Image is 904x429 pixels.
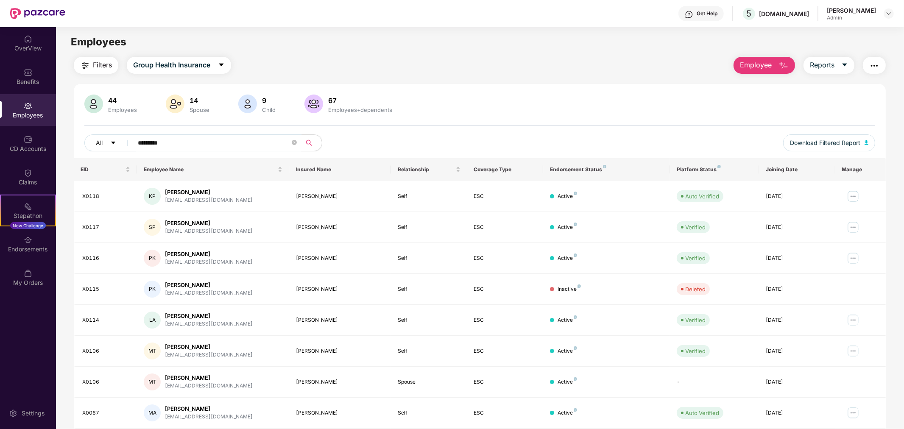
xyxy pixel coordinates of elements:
[783,134,876,151] button: Download Filtered Report
[558,409,577,417] div: Active
[865,140,869,145] img: svg+xml;base64,PHN2ZyB4bWxucz0iaHR0cDovL3d3dy53My5vcmcvMjAwMC9zdmciIHhtbG5zOnhsaW5rPSJodHRwOi8vd3...
[24,236,32,244] img: svg+xml;base64,PHN2ZyBpZD0iRW5kb3JzZW1lbnRzIiB4bWxucz0iaHR0cDovL3d3dy53My5vcmcvMjAwMC9zdmciIHdpZH...
[778,61,789,71] img: svg+xml;base64,PHN2ZyB4bWxucz0iaHR0cDovL3d3dy53My5vcmcvMjAwMC9zdmciIHhtbG5zOnhsaW5rPSJodHRwOi8vd3...
[165,250,253,258] div: [PERSON_NAME]
[846,313,860,327] img: manageButton
[82,409,131,417] div: X0067
[144,166,276,173] span: Employee Name
[96,138,103,148] span: All
[685,285,706,293] div: Deleted
[841,61,848,69] span: caret-down
[474,285,537,293] div: ESC
[304,95,323,113] img: svg+xml;base64,PHN2ZyB4bWxucz0iaHR0cDovL3d3dy53My5vcmcvMjAwMC9zdmciIHhtbG5zOnhsaW5rPSJodHRwOi8vd3...
[398,347,460,355] div: Self
[218,61,225,69] span: caret-down
[1,212,55,220] div: Stepathon
[165,351,253,359] div: [EMAIL_ADDRESS][DOMAIN_NAME]
[188,96,211,105] div: 14
[82,285,131,293] div: X0115
[474,378,537,386] div: ESC
[804,57,854,74] button: Reportscaret-down
[766,409,829,417] div: [DATE]
[10,8,65,19] img: New Pazcare Logo
[835,158,886,181] th: Manage
[165,320,253,328] div: [EMAIL_ADDRESS][DOMAIN_NAME]
[144,188,161,205] div: KP
[80,61,90,71] img: svg+xml;base64,PHN2ZyB4bWxucz0iaHR0cDovL3d3dy53My5vcmcvMjAwMC9zdmciIHdpZHRoPSIyNCIgaGVpZ2h0PSIyNC...
[846,189,860,203] img: manageButton
[137,158,289,181] th: Employee Name
[296,347,384,355] div: [PERSON_NAME]
[71,36,126,48] span: Employees
[603,165,606,168] img: svg+xml;base64,PHN2ZyB4bWxucz0iaHR0cDovL3d3dy53My5vcmcvMjAwMC9zdmciIHdpZHRoPSI4IiBoZWlnaHQ9IjgiIH...
[10,222,46,229] div: New Challenge
[885,10,892,17] img: svg+xml;base64,PHN2ZyBpZD0iRHJvcGRvd24tMzJ4MzIiIHhtbG5zPSJodHRwOi8vd3d3LnczLm9yZy8yMDAwL3N2ZyIgd2...
[685,316,706,324] div: Verified
[144,281,161,298] div: PK
[474,254,537,262] div: ESC
[790,138,860,148] span: Download Filtered Report
[144,373,161,390] div: MT
[165,312,253,320] div: [PERSON_NAME]
[82,254,131,262] div: X0116
[133,60,210,70] span: Group Health Insurance
[474,409,537,417] div: ESC
[558,192,577,201] div: Active
[467,158,544,181] th: Coverage Type
[165,219,253,227] div: [PERSON_NAME]
[574,223,577,226] img: svg+xml;base64,PHN2ZyB4bWxucz0iaHR0cDovL3d3dy53My5vcmcvMjAwMC9zdmciIHdpZHRoPSI4IiBoZWlnaHQ9IjgiIH...
[827,6,876,14] div: [PERSON_NAME]
[144,404,161,421] div: MA
[19,409,47,418] div: Settings
[574,253,577,257] img: svg+xml;base64,PHN2ZyB4bWxucz0iaHR0cDovL3d3dy53My5vcmcvMjAwMC9zdmciIHdpZHRoPSI4IiBoZWlnaHQ9IjgiIH...
[474,192,537,201] div: ESC
[188,106,211,113] div: Spouse
[685,223,706,231] div: Verified
[144,312,161,329] div: LA
[301,134,322,151] button: search
[165,227,253,235] div: [EMAIL_ADDRESS][DOMAIN_NAME]
[82,347,131,355] div: X0106
[165,374,253,382] div: [PERSON_NAME]
[238,95,257,113] img: svg+xml;base64,PHN2ZyB4bWxucz0iaHR0cDovL3d3dy53My5vcmcvMjAwMC9zdmciIHhtbG5zOnhsaW5rPSJodHRwOi8vd3...
[74,158,137,181] th: EID
[301,139,318,146] span: search
[106,96,139,105] div: 44
[766,285,829,293] div: [DATE]
[296,378,384,386] div: [PERSON_NAME]
[326,106,394,113] div: Employees+dependents
[84,134,136,151] button: Allcaret-down
[578,284,581,288] img: svg+xml;base64,PHN2ZyB4bWxucz0iaHR0cDovL3d3dy53My5vcmcvMjAwMC9zdmciIHdpZHRoPSI4IiBoZWlnaHQ9IjgiIH...
[24,102,32,110] img: svg+xml;base64,PHN2ZyBpZD0iRW1wbG95ZWVzIiB4bWxucz0iaHR0cDovL3d3dy53My5vcmcvMjAwMC9zdmciIHdpZHRoPS...
[127,57,231,74] button: Group Health Insurancecaret-down
[144,343,161,359] div: MT
[685,347,706,355] div: Verified
[93,60,112,70] span: Filters
[165,405,253,413] div: [PERSON_NAME]
[260,96,277,105] div: 9
[558,223,577,231] div: Active
[165,188,253,196] div: [PERSON_NAME]
[296,223,384,231] div: [PERSON_NAME]
[165,289,253,297] div: [EMAIL_ADDRESS][DOMAIN_NAME]
[398,285,460,293] div: Self
[398,254,460,262] div: Self
[827,14,876,21] div: Admin
[82,223,131,231] div: X0117
[84,95,103,113] img: svg+xml;base64,PHN2ZyB4bWxucz0iaHR0cDovL3d3dy53My5vcmcvMjAwMC9zdmciIHhtbG5zOnhsaW5rPSJodHRwOi8vd3...
[558,285,581,293] div: Inactive
[766,347,829,355] div: [DATE]
[697,10,717,17] div: Get Help
[685,192,719,201] div: Auto Verified
[398,316,460,324] div: Self
[398,166,454,173] span: Relationship
[296,316,384,324] div: [PERSON_NAME]
[24,202,32,211] img: svg+xml;base64,PHN2ZyB4bWxucz0iaHR0cDovL3d3dy53My5vcmcvMjAwMC9zdmciIHdpZHRoPSIyMSIgaGVpZ2h0PSIyMC...
[165,258,253,266] div: [EMAIL_ADDRESS][DOMAIN_NAME]
[574,377,577,381] img: svg+xml;base64,PHN2ZyB4bWxucz0iaHR0cDovL3d3dy53My5vcmcvMjAwMC9zdmciIHdpZHRoPSI4IiBoZWlnaHQ9IjgiIH...
[846,344,860,358] img: manageButton
[110,140,116,147] span: caret-down
[734,57,795,74] button: Employee
[144,219,161,236] div: SP
[165,196,253,204] div: [EMAIL_ADDRESS][DOMAIN_NAME]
